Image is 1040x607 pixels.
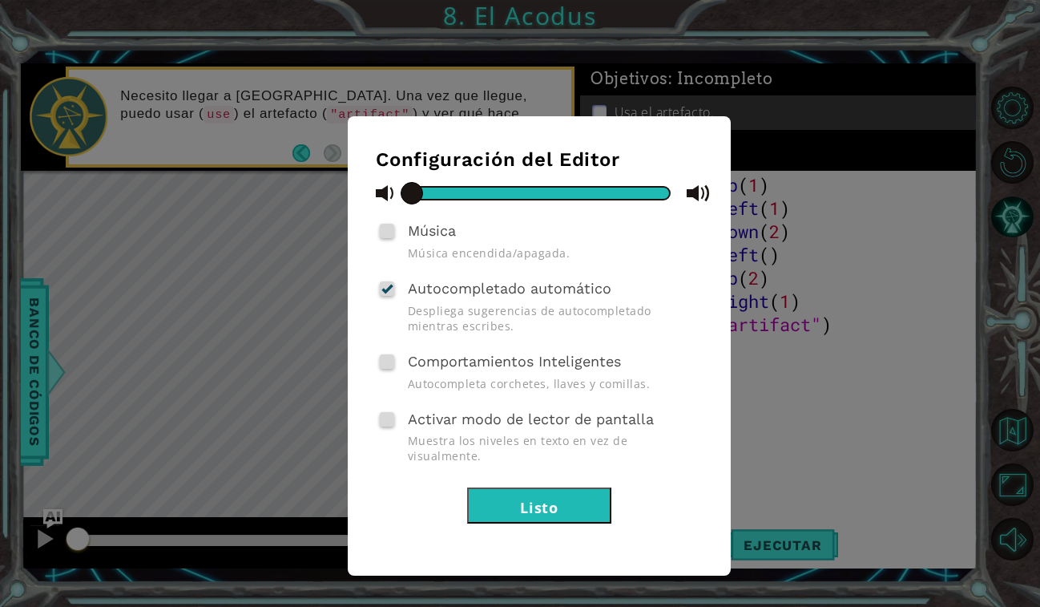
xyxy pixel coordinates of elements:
span: Música [408,222,456,239]
span: Comportamientos Inteligentes [408,353,621,370]
span: Autocompleta corchetes, llaves y comillas. [408,376,703,391]
button: Listo [467,488,611,524]
span: Muestra los niveles en texto en vez de visualmente. [408,433,703,463]
h3: Configuración del Editor [376,148,703,171]
span: Autocompletado automático [408,280,611,297]
span: Música encendida/apagada. [408,245,703,261]
span: Activar modo de lector de pantalla [408,411,654,427]
span: Despliega sugerencias de autocompletado mientras escribes. [408,303,703,334]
